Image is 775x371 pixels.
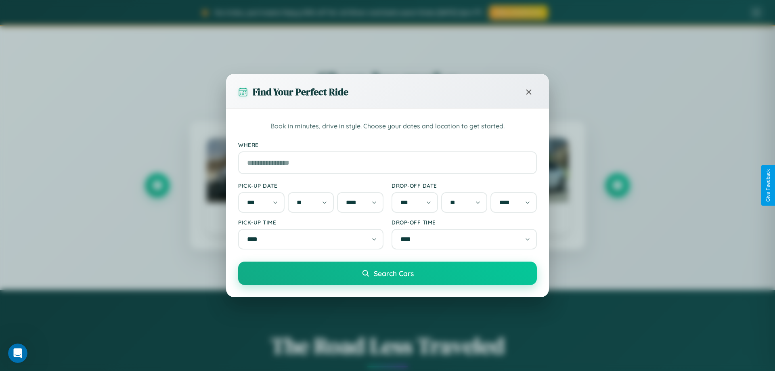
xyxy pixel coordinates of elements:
label: Pick-up Date [238,182,383,189]
h3: Find Your Perfect Ride [253,85,348,99]
label: Drop-off Time [392,219,537,226]
p: Book in minutes, drive in style. Choose your dates and location to get started. [238,121,537,132]
label: Drop-off Date [392,182,537,189]
span: Search Cars [374,269,414,278]
label: Where [238,141,537,148]
label: Pick-up Time [238,219,383,226]
button: Search Cars [238,262,537,285]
